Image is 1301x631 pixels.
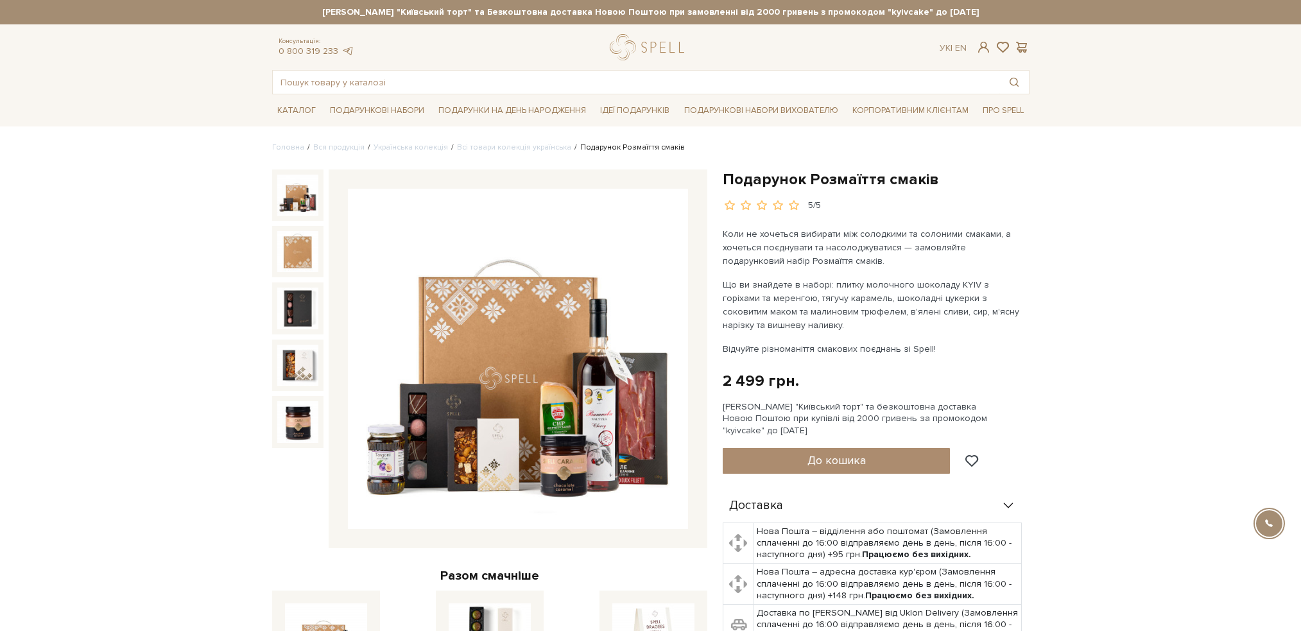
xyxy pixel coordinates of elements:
a: Всі товари колекція українська [457,143,571,152]
img: Подарунок Розмаїття смаків [277,175,318,216]
img: Подарунок Розмаїття смаків [277,345,318,386]
p: Що ви знайдете в наборі: плитку молочного шоколаду KYIV з горіхами та меренгою, тягучу карамель, ... [723,278,1024,332]
div: Ук [940,42,967,54]
a: En [955,42,967,53]
p: Коли не хочеться вибирати між солодкими та солоними смаками, а хочеться поєднувати та насолоджува... [723,227,1024,268]
a: Ідеї подарунків [595,101,675,121]
button: До кошика [723,448,951,474]
a: telegram [341,46,354,56]
input: Пошук товару у каталозі [273,71,999,94]
b: Працюємо без вихідних. [865,590,974,601]
img: Подарунок Розмаїття смаків [348,189,688,529]
strong: [PERSON_NAME] "Київський торт" та Безкоштовна доставка Новою Поштою при замовленні від 2000 гриве... [272,6,1030,18]
p: Відчуйте різноманіття смакових поєднань зі Spell! [723,342,1024,356]
img: Подарунок Розмаїття смаків [277,288,318,329]
span: Консультація: [279,37,354,46]
span: До кошика [807,453,866,467]
b: Працюємо без вихідних. [862,549,971,560]
a: Вся продукція [313,143,365,152]
div: [PERSON_NAME] "Київський торт" та безкоштовна доставка Новою Поштою при купівлі від 2000 гривень ... [723,401,1030,437]
h1: Подарунок Розмаїття смаків [723,169,1030,189]
button: Пошук товару у каталозі [999,71,1029,94]
a: Корпоративним клієнтам [847,99,974,121]
a: Головна [272,143,304,152]
li: Подарунок Розмаїття смаків [571,142,685,153]
a: Подарункові набори вихователю [679,99,843,121]
a: Каталог [272,101,321,121]
td: Нова Пошта – відділення або поштомат (Замовлення сплаченні до 16:00 відправляємо день в день, піс... [754,523,1022,564]
span: | [951,42,952,53]
td: Нова Пошта – адресна доставка кур'єром (Замовлення сплаченні до 16:00 відправляємо день в день, п... [754,564,1022,605]
a: Подарункові набори [325,101,429,121]
div: Разом смачніше [272,567,707,584]
a: logo [610,34,690,60]
div: 5/5 [808,200,821,212]
span: Доставка [729,500,783,512]
a: 0 800 319 233 [279,46,338,56]
div: 2 499 грн. [723,371,799,391]
a: Про Spell [978,101,1029,121]
a: Українська колекція [374,143,448,152]
img: Подарунок Розмаїття смаків [277,231,318,272]
img: Подарунок Розмаїття смаків [277,401,318,442]
a: Подарунки на День народження [433,101,591,121]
